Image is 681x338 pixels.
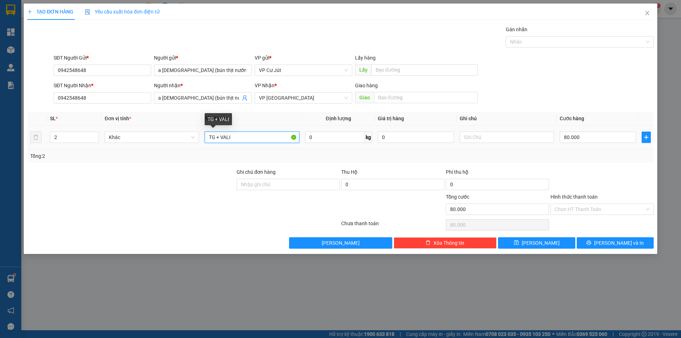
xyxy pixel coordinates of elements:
[644,10,650,16] span: close
[6,6,56,15] div: VP Cư Jút
[255,83,275,88] span: VP Nhận
[560,116,584,121] span: Cước hàng
[27,9,73,15] span: TẠO ĐƠN HÀNG
[30,152,263,160] div: Tổng: 2
[340,220,445,232] div: Chưa thanh toán
[498,237,575,249] button: save[PERSON_NAME]
[586,240,591,246] span: printer
[5,46,31,53] span: Cước rồi :
[85,9,90,15] img: icon
[61,32,133,41] div: 0901422861
[6,15,56,23] div: Phượng
[61,7,78,14] span: Nhận:
[355,83,378,88] span: Giao hàng
[642,134,650,140] span: plus
[154,82,251,89] div: Người nhận
[154,54,251,62] div: Người gửi
[61,23,133,32] div: AN
[54,82,151,89] div: SĐT Người Nhận
[550,194,598,200] label: Hình thức thanh toán
[27,9,32,14] span: plus
[594,239,644,247] span: [PERSON_NAME] và In
[522,239,560,247] span: [PERSON_NAME]
[642,132,651,143] button: plus
[259,93,348,103] span: VP Sài Gòn
[85,9,160,15] span: Yêu cầu xuất hóa đơn điện tử
[61,6,133,23] div: VP [GEOGRAPHIC_DATA]
[457,112,557,126] th: Ghi chú
[577,237,654,249] button: printer[PERSON_NAME] và In
[341,169,358,175] span: Thu Hộ
[355,64,371,76] span: Lấy
[378,116,404,121] span: Giá trị hàng
[105,116,131,121] span: Đơn vị tính
[326,116,351,121] span: Định lượng
[426,240,431,246] span: delete
[242,95,248,101] span: user-add
[460,132,554,143] input: Ghi Chú
[506,27,527,32] label: Gán nhãn
[322,239,360,247] span: [PERSON_NAME]
[355,55,376,61] span: Lấy hàng
[374,92,478,103] input: Dọc đường
[30,132,41,143] button: delete
[50,116,56,121] span: SL
[5,46,57,62] div: 100.000
[514,240,519,246] span: save
[433,239,464,247] span: Xóa Thông tin
[355,92,374,103] span: Giao
[259,65,348,76] span: VP Cư Jút
[289,237,392,249] button: [PERSON_NAME]
[378,132,454,143] input: 0
[109,132,195,143] span: Khác
[446,168,549,179] div: Phí thu hộ
[371,64,478,76] input: Dọc đường
[6,7,17,14] span: Gửi:
[637,4,657,23] button: Close
[365,132,372,143] span: kg
[205,113,232,125] div: TG + VALI
[54,54,151,62] div: SĐT Người Gửi
[205,132,299,143] input: VD: Bàn, Ghế
[255,54,352,62] div: VP gửi
[237,169,276,175] label: Ghi chú đơn hàng
[446,194,469,200] span: Tổng cước
[394,237,497,249] button: deleteXóa Thông tin
[237,179,340,190] input: Ghi chú đơn hàng
[6,23,56,33] div: 0376373132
